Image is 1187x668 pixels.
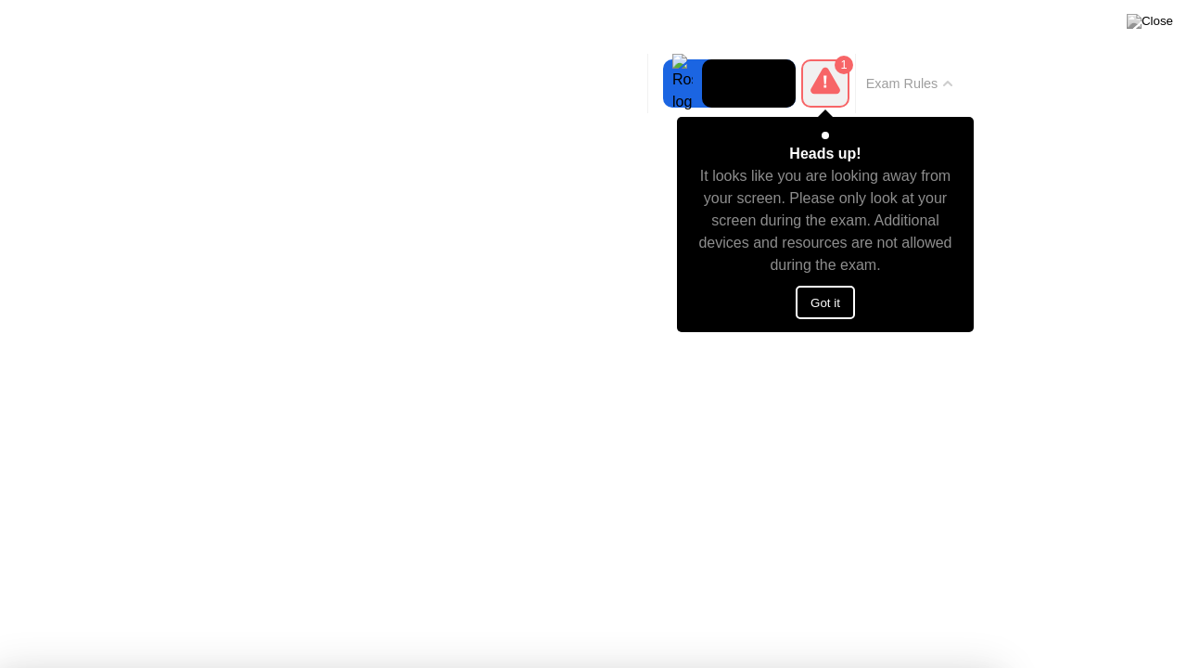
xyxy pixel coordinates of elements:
[789,143,861,165] div: Heads up!
[861,75,959,92] button: Exam Rules
[796,286,855,319] button: Got it
[694,165,958,276] div: It looks like you are looking away from your screen. Please only look at your screen during the e...
[835,56,853,74] div: 1
[1127,14,1173,29] img: Close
